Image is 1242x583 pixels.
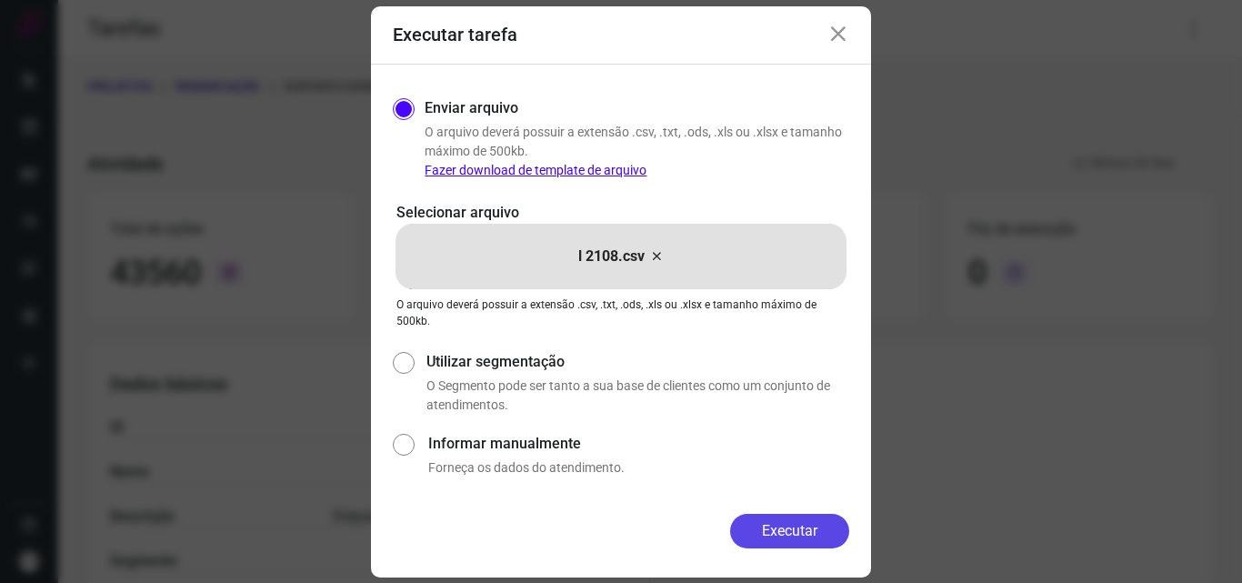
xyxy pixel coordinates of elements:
label: Utilizar segmentação [426,351,849,373]
p: Forneça os dados do atendimento. [428,458,849,477]
p: O Segmento pode ser tanto a sua base de clientes como um conjunto de atendimentos. [426,377,849,415]
p: l 2108.csv [578,246,645,267]
p: O arquivo deverá possuir a extensão .csv, .txt, .ods, .xls ou .xlsx e tamanho máximo de 500kb. [396,297,846,329]
p: Selecionar arquivo [396,202,846,224]
button: Executar [730,514,849,548]
h3: Executar tarefa [393,24,517,45]
a: Fazer download de template de arquivo [425,163,646,177]
label: Informar manualmente [428,433,849,455]
p: O arquivo deverá possuir a extensão .csv, .txt, .ods, .xls ou .xlsx e tamanho máximo de 500kb. [425,123,849,180]
label: Enviar arquivo [425,97,518,119]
